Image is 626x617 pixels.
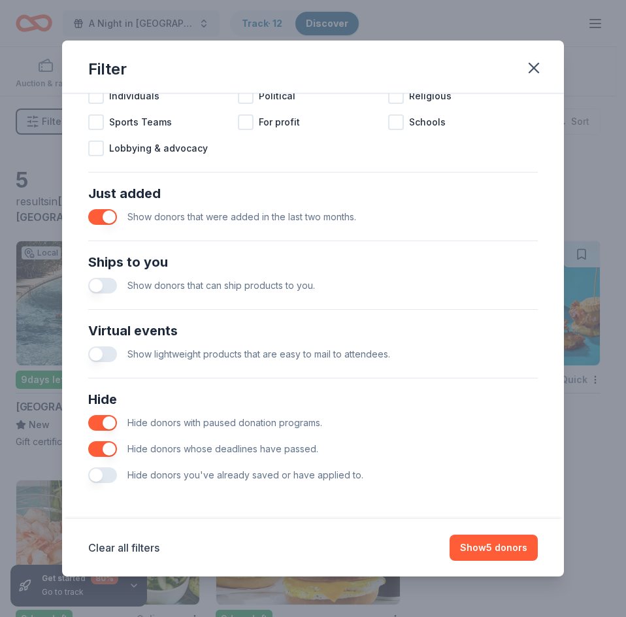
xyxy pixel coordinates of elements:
[88,540,159,556] button: Clear all filters
[88,320,538,341] div: Virtual events
[88,59,127,80] div: Filter
[127,417,322,428] span: Hide donors with paused donation programs.
[127,469,363,480] span: Hide donors you've already saved or have applied to.
[88,252,538,273] div: Ships to you
[127,443,318,454] span: Hide donors whose deadlines have passed.
[259,88,295,104] span: Political
[127,348,390,359] span: Show lightweight products that are easy to mail to attendees.
[88,389,538,410] div: Hide
[127,280,315,291] span: Show donors that can ship products to you.
[409,88,452,104] span: Religious
[259,114,300,130] span: For profit
[88,183,538,204] div: Just added
[127,211,356,222] span: Show donors that were added in the last two months.
[109,141,208,156] span: Lobbying & advocacy
[409,114,446,130] span: Schools
[109,88,159,104] span: Individuals
[109,114,172,130] span: Sports Teams
[450,535,538,561] button: Show5 donors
